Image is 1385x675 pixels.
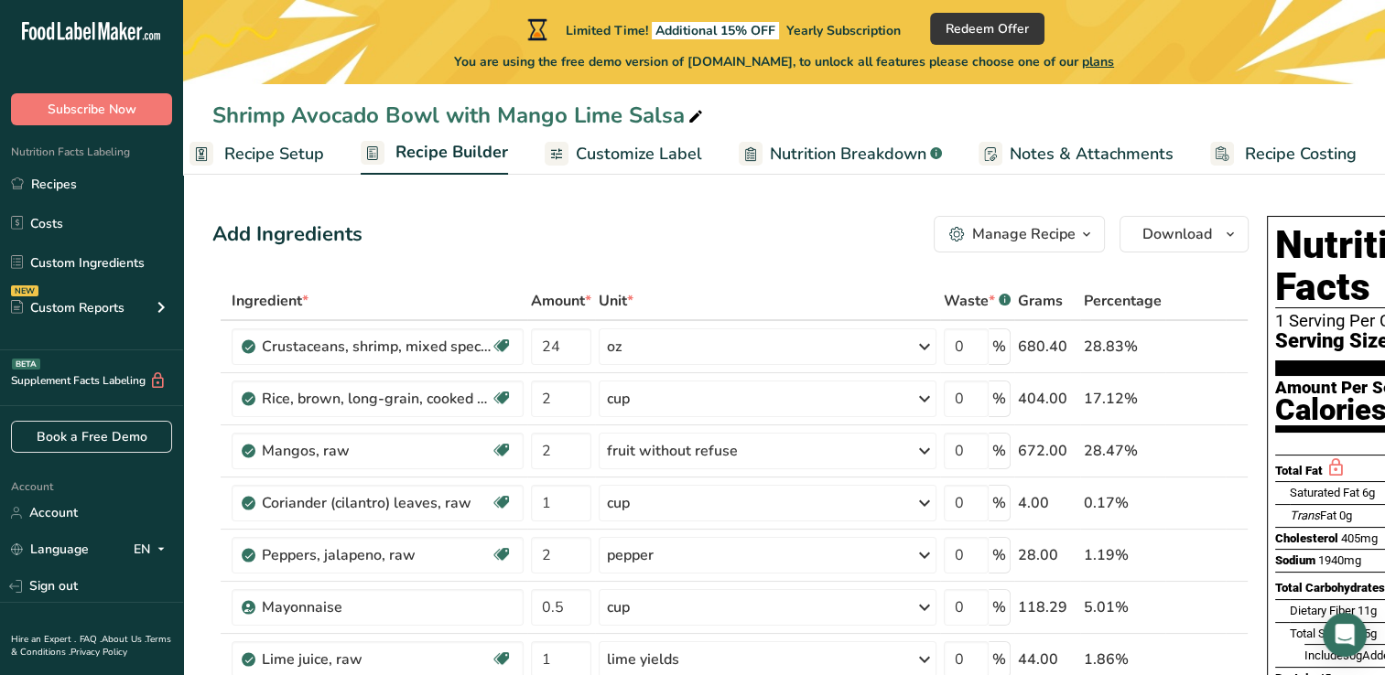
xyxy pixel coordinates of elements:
button: Download [1120,216,1249,252]
div: Add Ingredients [212,220,362,250]
div: pepper [607,544,654,566]
span: Saturated Fat [1290,486,1359,499]
div: Limited Time! [524,18,901,40]
span: Amount [531,290,591,312]
div: 1.19% [1084,544,1162,566]
span: Total Sugars [1290,627,1355,640]
div: Manage Recipe [972,223,1076,245]
span: Ingredient [232,290,308,312]
div: 17.12% [1084,388,1162,410]
div: oz [607,336,622,358]
div: 4.00 [1018,492,1077,514]
span: Subscribe Now [48,100,136,119]
div: Coriander (cilantro) leaves, raw [262,492,491,514]
a: Notes & Attachments [979,134,1174,175]
a: Recipe Setup [189,134,324,175]
span: Cholesterol [1275,531,1338,545]
span: Recipe Costing [1245,142,1357,166]
span: Fat [1290,509,1336,522]
a: Hire an Expert . [11,633,76,646]
a: Recipe Costing [1210,134,1357,175]
div: Lime juice, raw [262,648,491,670]
div: fruit without refuse [607,440,738,462]
div: EN [134,539,172,561]
div: lime yields [607,648,679,670]
button: Manage Recipe [934,216,1105,252]
a: Book a Free Demo [11,421,172,453]
div: 680.40 [1018,336,1077,358]
span: Download [1142,223,1212,245]
span: Percentage [1084,290,1162,312]
div: BETA [12,359,40,370]
span: You are using the free demo version of [DOMAIN_NAME], to unlock all features please choose one of... [454,52,1114,71]
div: 44.00 [1018,648,1077,670]
span: 11g [1358,604,1377,617]
div: Peppers, jalapeno, raw [262,544,491,566]
span: Total Carbohydrates [1275,581,1385,595]
div: Waste [944,290,1011,312]
span: Total Fat [1275,464,1323,477]
div: 5.01% [1084,596,1162,618]
div: Rice, brown, long-grain, cooked (Includes foods for USDA's Food Distribution Program) [262,388,491,410]
i: Trans [1290,509,1320,522]
div: 0.17% [1084,492,1162,514]
span: Unit [599,290,633,312]
div: cup [607,596,630,618]
span: 1940mg [1318,553,1361,567]
span: Recipe Builder [395,140,508,165]
a: Privacy Policy [70,646,127,659]
span: plans [1082,53,1114,70]
a: Nutrition Breakdown [739,134,942,175]
span: Sodium [1275,553,1315,567]
div: 672.00 [1018,440,1077,462]
a: FAQ . [80,633,102,646]
button: Redeem Offer [930,13,1044,45]
a: Recipe Builder [361,132,508,176]
div: Shrimp Avocado Bowl with Mango Lime Salsa [212,99,707,132]
span: Recipe Setup [224,142,324,166]
a: Terms & Conditions . [11,633,171,659]
div: 404.00 [1018,388,1077,410]
div: 28.83% [1084,336,1162,358]
div: NEW [11,285,38,296]
span: Additional 15% OFF [652,22,779,39]
div: Custom Reports [11,298,124,317]
span: 0g [1339,509,1352,522]
div: 1.86% [1084,648,1162,670]
div: Open Intercom Messenger [1323,613,1367,657]
span: Redeem Offer [946,19,1029,38]
span: Notes & Attachments [1010,142,1174,166]
span: Yearly Subscription [786,22,901,39]
span: 25g [1358,627,1377,640]
a: Language [11,533,89,565]
span: 6g [1362,486,1375,499]
div: Mayonnaise [262,596,491,618]
span: Nutrition Breakdown [770,142,926,166]
a: Customize Label [545,134,702,175]
div: 118.29 [1018,596,1077,618]
div: cup [607,492,630,514]
a: About Us . [102,633,146,646]
div: 28.00 [1018,544,1077,566]
div: cup [607,388,630,410]
span: Customize Label [576,142,702,166]
span: Grams [1018,290,1063,312]
div: Crustaceans, shrimp, mixed species, cooked, moist heat (may contain additives to retain moisture) [262,336,491,358]
span: 405mg [1341,531,1378,545]
div: 28.47% [1084,440,1162,462]
button: Subscribe Now [11,93,172,125]
div: Mangos, raw [262,440,491,462]
span: Dietary Fiber [1290,604,1355,617]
